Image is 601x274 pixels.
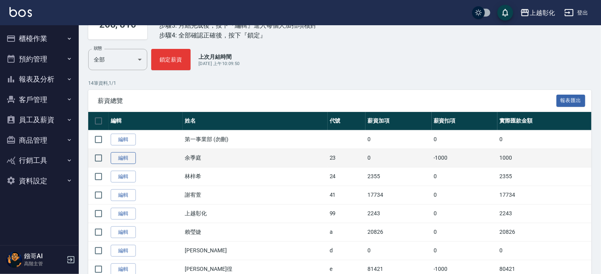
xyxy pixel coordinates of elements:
div: 步驟3: 月結完成後，按下『編輯』進入每個人加扣項核對 [159,21,317,30]
td: -1000 [432,149,498,167]
button: 櫃檯作業 [3,28,76,49]
th: 薪資扣項 [432,112,498,130]
td: 0 [365,130,432,149]
td: 99 [328,204,366,223]
button: 預約管理 [3,49,76,69]
th: 代號 [328,112,366,130]
img: Person [6,252,22,268]
div: 步驟4: 全部確認正確後，按下『鎖定』 [159,30,317,40]
a: 報表匯出 [556,97,586,104]
td: 0 [432,167,498,186]
th: 姓名 [183,112,327,130]
a: 編輯 [111,171,136,183]
td: 0 [432,204,498,223]
a: 編輯 [111,152,136,164]
button: 員工及薪資 [3,110,76,130]
td: 余季庭 [183,149,327,167]
td: 0 [432,223,498,241]
td: 0 [432,186,498,204]
td: 2243 [497,204,592,223]
td: 2355 [365,167,432,186]
td: 0 [497,130,592,149]
div: 上越彰化 [530,8,555,18]
button: save [497,5,513,21]
p: 14 筆資料, 1 / 1 [88,80,592,87]
td: 41 [328,186,366,204]
button: 行銷工具 [3,150,76,171]
td: [PERSON_NAME] [183,241,327,260]
button: 上越彰化 [517,5,558,21]
td: 2243 [365,204,432,223]
td: 20826 [497,223,592,241]
td: 林梓希 [183,167,327,186]
p: 上次月結時間 [198,53,240,61]
td: 0 [497,241,592,260]
p: 高階主管 [24,260,64,267]
th: 實際匯款金額 [497,112,592,130]
h5: 鏹哥AI [24,252,64,260]
td: 0 [365,149,432,167]
td: 2355 [497,167,592,186]
button: 客戶管理 [3,89,76,110]
td: 1000 [497,149,592,167]
button: 商品管理 [3,130,76,151]
td: 20826 [365,223,432,241]
button: 報表匯出 [556,95,586,107]
td: 0 [432,130,498,149]
td: 23 [328,149,366,167]
a: 編輯 [111,134,136,146]
button: 登出 [561,6,592,20]
button: 鎖定薪資 [151,49,191,70]
td: 謝宥萱 [183,186,327,204]
label: 狀態 [94,45,102,51]
a: 編輯 [111,189,136,201]
span: 薪資總覽 [98,97,556,105]
a: 編輯 [111,245,136,257]
td: 17734 [497,186,592,204]
img: Logo [9,7,32,17]
td: 上越彰化 [183,204,327,223]
th: 編輯 [109,112,183,130]
div: 全部 [88,49,147,70]
td: 賴瑩婕 [183,223,327,241]
span: [DATE] 上午10:09:50 [198,61,240,66]
a: 編輯 [111,208,136,220]
td: 0 [432,241,498,260]
td: 第一事業部 (勿刪) [183,130,327,149]
button: 資料設定 [3,171,76,191]
th: 薪資加項 [365,112,432,130]
a: 編輯 [111,226,136,239]
td: 24 [328,167,366,186]
td: d [328,241,366,260]
td: 17734 [365,186,432,204]
button: 報表及分析 [3,69,76,89]
td: 0 [365,241,432,260]
td: a [328,223,366,241]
